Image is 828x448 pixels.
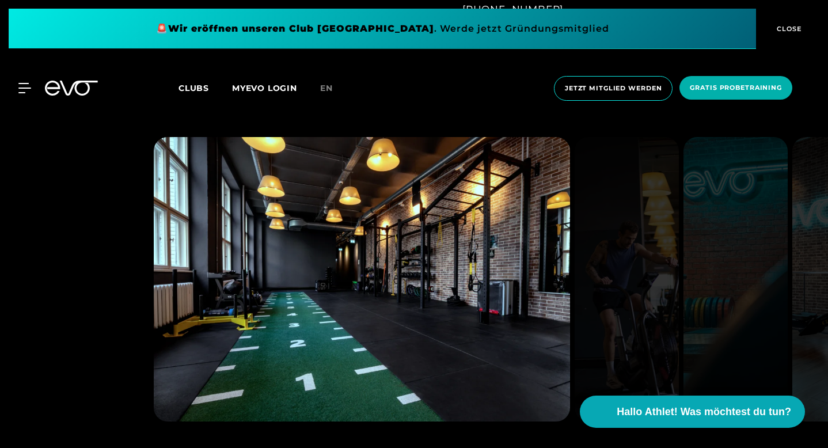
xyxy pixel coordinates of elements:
span: Hallo Athlet! Was möchtest du tun? [617,404,791,420]
a: Gratis Probetraining [676,76,796,101]
img: evofitness [683,137,788,422]
button: CLOSE [756,9,819,49]
span: Gratis Probetraining [690,83,782,93]
span: en [320,83,333,93]
a: Clubs [178,82,232,93]
span: Clubs [178,83,209,93]
button: Hallo Athlet! Was möchtest du tun? [580,396,805,428]
a: en [320,82,347,95]
img: evofitness [154,137,570,422]
span: Jetzt Mitglied werden [565,83,662,93]
a: MYEVO LOGIN [232,83,297,93]
a: Jetzt Mitglied werden [550,76,676,101]
img: evofitness [575,137,679,422]
span: CLOSE [774,24,802,34]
